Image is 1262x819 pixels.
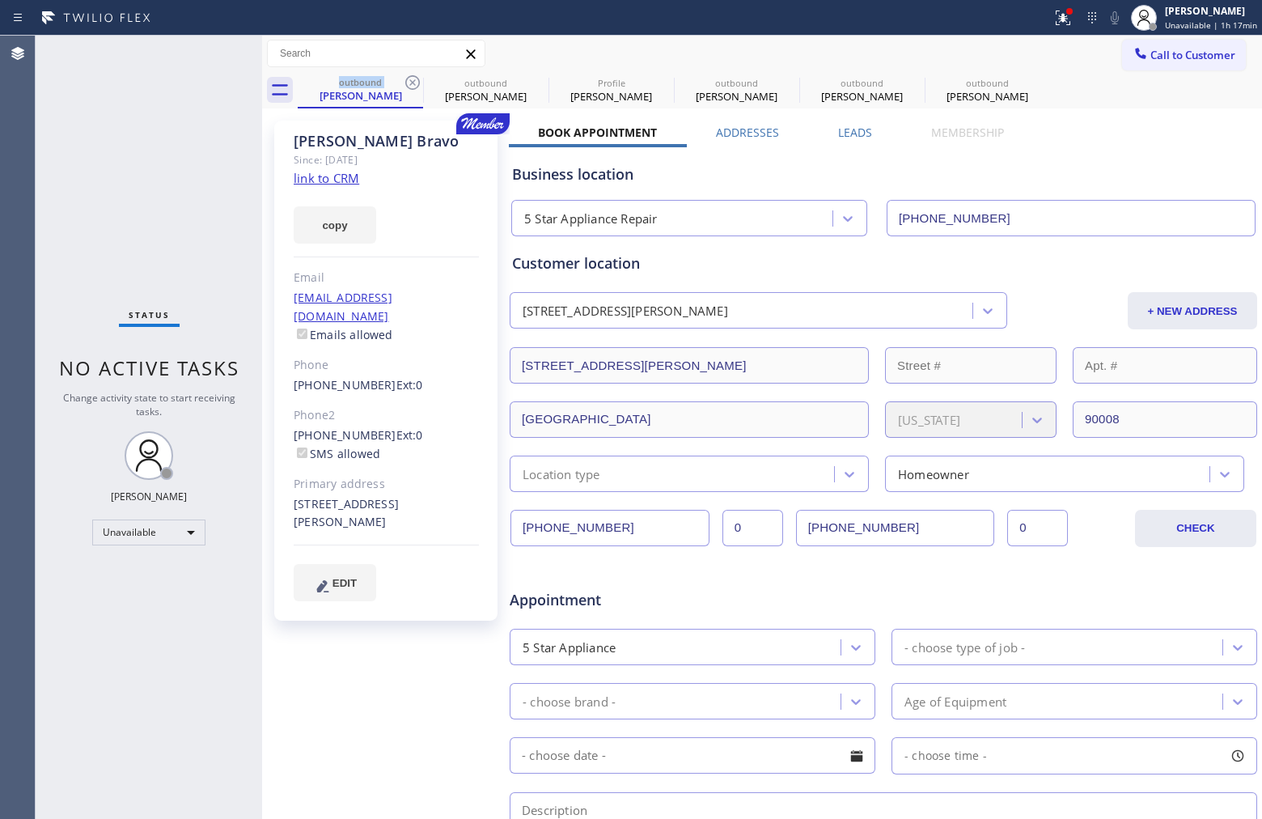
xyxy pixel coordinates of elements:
[838,125,872,140] label: Leads
[523,302,728,320] div: [STREET_ADDRESS][PERSON_NAME]
[425,77,547,89] div: outbound
[510,510,709,546] input: Phone Number
[294,269,479,287] div: Email
[59,354,239,381] span: No active tasks
[297,448,307,458] input: SMS allowed
[1128,292,1257,329] button: + NEW ADDRESS
[887,200,1256,236] input: Phone Number
[512,163,1255,185] div: Business location
[1135,510,1256,547] button: CHECK
[675,72,798,108] div: Mike Fisher
[510,347,869,384] input: Address
[675,89,798,104] div: [PERSON_NAME]
[523,465,600,483] div: Location type
[512,252,1255,274] div: Customer location
[550,89,672,104] div: [PERSON_NAME]
[396,427,423,443] span: Ext: 0
[299,72,421,107] div: Jessica Bravo
[523,638,616,656] div: 5 Star Appliance
[904,638,1025,656] div: - choose type of job -
[1122,40,1246,70] button: Call to Customer
[524,210,658,228] div: 5 Star Appliance Repair
[904,692,1006,711] div: Age of Equipment
[294,206,376,244] button: copy
[1073,401,1257,438] input: ZIP
[550,72,672,108] div: Jessica Bravo
[904,748,987,763] span: - choose time -
[926,72,1048,108] div: Richard Koebler
[550,77,672,89] div: Profile
[294,170,359,186] a: link to CRM
[1165,19,1257,31] span: Unavailable | 1h 17min
[92,520,205,545] div: Unavailable
[268,40,485,66] input: Search
[129,309,170,320] span: Status
[1007,510,1068,546] input: Ext. 2
[801,72,923,108] div: Kirit Gandhi
[299,76,421,88] div: outbound
[510,401,869,438] input: City
[898,465,969,483] div: Homeowner
[111,490,187,503] div: [PERSON_NAME]
[1165,4,1257,18] div: [PERSON_NAME]
[294,427,396,443] a: [PHONE_NUMBER]
[801,77,923,89] div: outbound
[299,88,421,103] div: [PERSON_NAME]
[425,72,547,108] div: Jessica Bravo
[294,495,479,533] div: [STREET_ADDRESS][PERSON_NAME]
[675,77,798,89] div: outbound
[294,356,479,375] div: Phone
[294,132,479,151] div: [PERSON_NAME] Bravo
[1103,6,1126,29] button: Mute
[1150,48,1235,62] span: Call to Customer
[396,377,423,393] span: Ext: 0
[510,589,756,611] span: Appointment
[523,692,616,711] div: - choose brand -
[931,125,1004,140] label: Membership
[294,446,380,461] label: SMS allowed
[294,327,393,342] label: Emails allowed
[716,125,779,140] label: Addresses
[63,391,235,418] span: Change activity state to start receiving tasks.
[297,329,307,339] input: Emails allowed
[1073,347,1257,384] input: Apt. #
[722,510,783,546] input: Ext.
[425,89,547,104] div: [PERSON_NAME]
[885,347,1057,384] input: Street #
[538,125,657,140] label: Book Appointment
[926,89,1048,104] div: [PERSON_NAME]
[294,475,479,494] div: Primary address
[294,377,396,393] a: [PHONE_NUMBER]
[926,77,1048,89] div: outbound
[294,406,479,425] div: Phone2
[294,564,376,601] button: EDIT
[796,510,995,546] input: Phone Number 2
[801,89,923,104] div: [PERSON_NAME]
[332,577,357,589] span: EDIT
[294,151,479,169] div: Since: [DATE]
[294,290,392,324] a: [EMAIL_ADDRESS][DOMAIN_NAME]
[510,737,875,774] input: - choose date -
